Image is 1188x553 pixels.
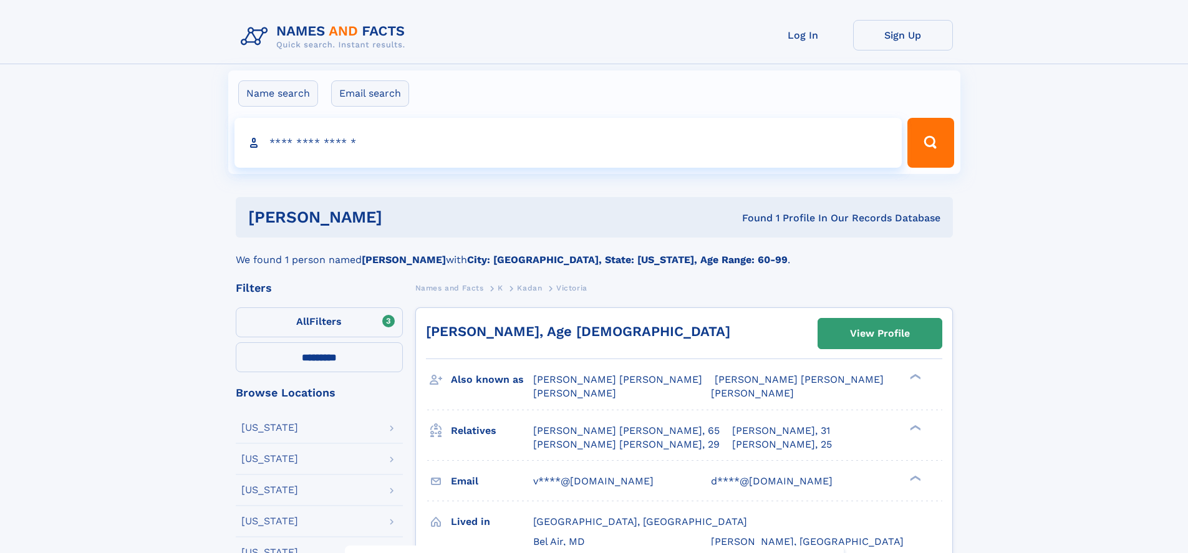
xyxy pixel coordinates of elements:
span: All [296,315,309,327]
h3: Email [451,471,533,492]
b: [PERSON_NAME] [362,254,446,266]
a: Sign Up [853,20,953,50]
a: Kadan [517,280,542,296]
div: ❯ [907,474,922,482]
span: [PERSON_NAME], [GEOGRAPHIC_DATA] [711,536,904,547]
a: Names and Facts [415,280,484,296]
div: Found 1 Profile In Our Records Database [562,211,940,225]
div: We found 1 person named with . [236,238,953,267]
input: search input [234,118,902,168]
span: Kadan [517,284,542,292]
a: [PERSON_NAME] [PERSON_NAME], 65 [533,424,720,438]
a: [PERSON_NAME], 31 [732,424,830,438]
h3: Relatives [451,420,533,441]
a: Log In [753,20,853,50]
span: Bel Air, MD [533,536,585,547]
a: View Profile [818,319,942,349]
label: Name search [238,80,318,107]
h1: [PERSON_NAME] [248,209,563,225]
span: K [498,284,503,292]
img: Logo Names and Facts [236,20,415,54]
a: K [498,280,503,296]
span: [GEOGRAPHIC_DATA], [GEOGRAPHIC_DATA] [533,516,747,527]
div: ❯ [907,423,922,431]
div: Filters [236,282,403,294]
h3: Also known as [451,369,533,390]
b: City: [GEOGRAPHIC_DATA], State: [US_STATE], Age Range: 60-99 [467,254,788,266]
span: [PERSON_NAME] [PERSON_NAME] [533,373,702,385]
h3: Lived in [451,511,533,532]
span: [PERSON_NAME] [PERSON_NAME] [715,373,884,385]
label: Email search [331,80,409,107]
div: Browse Locations [236,387,403,398]
div: [US_STATE] [241,454,298,464]
div: [US_STATE] [241,485,298,495]
a: [PERSON_NAME], 25 [732,438,832,451]
a: [PERSON_NAME] [PERSON_NAME], 29 [533,438,720,451]
a: [PERSON_NAME], Age [DEMOGRAPHIC_DATA] [426,324,730,339]
span: [PERSON_NAME] [533,387,616,399]
label: Filters [236,307,403,337]
button: Search Button [907,118,954,168]
div: View Profile [850,319,910,348]
span: [PERSON_NAME] [711,387,794,399]
div: [US_STATE] [241,516,298,526]
div: [US_STATE] [241,423,298,433]
div: ❯ [907,373,922,381]
span: Victoria [556,284,587,292]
